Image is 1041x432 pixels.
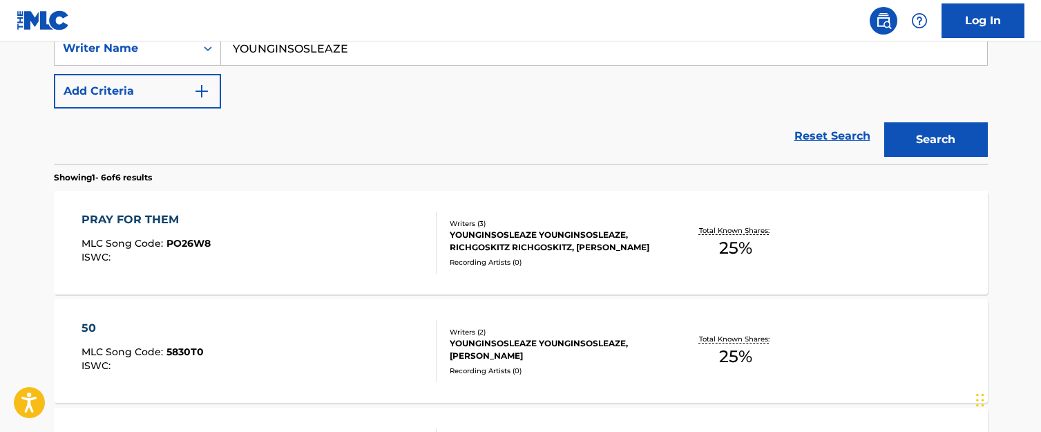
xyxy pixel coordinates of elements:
[82,320,204,337] div: 50
[63,40,187,57] div: Writer Name
[450,337,658,362] div: YOUNGINSOSLEAZE YOUNGINSOSLEAZE, [PERSON_NAME]
[450,229,658,254] div: YOUNGINSOSLEAZE YOUNGINSOSLEAZE, RICHGOSKITZ RICHGOSKITZ, [PERSON_NAME]
[884,122,988,157] button: Search
[875,12,892,29] img: search
[787,121,877,151] a: Reset Search
[972,366,1041,432] iframe: Chat Widget
[906,7,933,35] div: Help
[82,212,211,228] div: PRAY FOR THEM
[450,218,658,229] div: Writers ( 3 )
[166,237,211,250] span: PO26W8
[54,74,221,109] button: Add Criteria
[719,236,752,261] span: 25 %
[54,299,988,403] a: 50MLC Song Code:5830T0ISWC:Writers (2)YOUNGINSOSLEAZE YOUNGINSOSLEAZE, [PERSON_NAME]Recording Art...
[699,225,773,236] p: Total Known Shares:
[911,12,928,29] img: help
[870,7,897,35] a: Public Search
[17,10,70,30] img: MLC Logo
[54,171,152,184] p: Showing 1 - 6 of 6 results
[450,327,658,337] div: Writers ( 2 )
[82,237,166,250] span: MLC Song Code :
[54,31,988,164] form: Search Form
[54,191,988,294] a: PRAY FOR THEMMLC Song Code:PO26W8ISWC:Writers (3)YOUNGINSOSLEAZE YOUNGINSOSLEAZE, RICHGOSKITZ RIC...
[166,346,204,358] span: 5830T0
[82,359,114,372] span: ISWC :
[450,257,658,267] div: Recording Artists ( 0 )
[82,346,166,358] span: MLC Song Code :
[82,251,114,263] span: ISWC :
[719,344,752,369] span: 25 %
[699,334,773,344] p: Total Known Shares:
[193,83,210,100] img: 9d2ae6d4665cec9f34b9.svg
[450,366,658,376] div: Recording Artists ( 0 )
[976,379,984,421] div: Drag
[942,3,1024,38] a: Log In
